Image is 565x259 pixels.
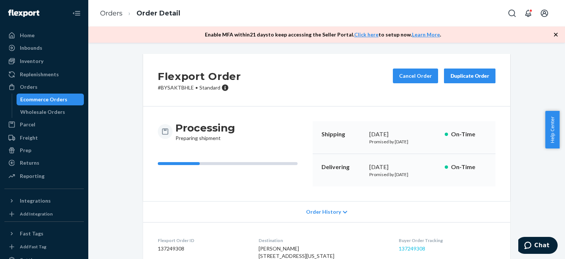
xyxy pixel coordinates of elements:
a: Reporting [4,170,84,182]
button: Fast Tags [4,228,84,239]
div: Inventory [20,57,43,65]
button: Open Search Box [505,6,519,21]
dt: Destination [259,237,387,244]
p: Shipping [321,130,363,139]
dd: 137249308 [158,245,247,252]
img: Flexport logo [8,10,39,17]
div: Reporting [20,172,45,180]
a: Inventory [4,55,84,67]
div: Prep [20,147,31,154]
a: Ecommerce Orders [17,94,84,105]
div: Returns [20,159,39,167]
a: Returns [4,157,84,169]
button: Open notifications [521,6,536,21]
a: Orders [4,81,84,93]
button: Duplicate Order [444,69,495,83]
a: Prep [4,144,84,156]
h3: Processing [175,121,235,134]
div: Add Integration [20,211,53,217]
a: Add Fast Tag [4,242,84,251]
div: Add Fast Tag [20,244,46,250]
iframe: Opens a widget where you can chat to one of our agents [518,237,558,255]
span: Standard [199,84,220,91]
a: Learn More [412,31,440,38]
a: Parcel [4,119,84,130]
div: Freight [20,134,38,141]
p: Enable MFA within 21 days to keep accessing the Seller Portal. to setup now. . [205,31,441,38]
div: [DATE] [369,163,439,171]
dt: Flexport Order ID [158,237,247,244]
div: Home [20,32,35,39]
p: On-Time [451,130,487,139]
button: Help Center [545,111,559,148]
span: • [195,84,198,91]
div: Inbounds [20,44,42,52]
div: Replenishments [20,71,59,78]
div: Fast Tags [20,230,43,237]
p: Delivering [321,163,363,171]
button: Open account menu [537,6,552,21]
div: Preparing shipment [175,121,235,142]
p: Promised by [DATE] [369,139,439,145]
button: Close Navigation [69,6,84,21]
div: Integrations [20,197,51,204]
a: Home [4,29,84,41]
p: On-Time [451,163,487,171]
dt: Buyer Order Tracking [399,237,495,244]
a: Click here [354,31,379,38]
button: Integrations [4,195,84,207]
a: Replenishments [4,69,84,80]
h2: Flexport Order [158,69,241,84]
div: Duplicate Order [450,72,489,80]
a: Wholesale Orders [17,106,84,118]
span: Order History [306,208,341,216]
a: Inbounds [4,42,84,54]
a: 137249308 [399,245,425,252]
p: # BYSAKTBHLE [158,84,241,91]
div: Wholesale Orders [20,108,65,116]
ol: breadcrumbs [94,3,186,24]
a: Order Detail [136,9,180,17]
div: Ecommerce Orders [20,96,67,103]
div: Parcel [20,121,35,128]
a: Add Integration [4,210,84,218]
div: [DATE] [369,130,439,139]
a: Freight [4,132,84,144]
a: Orders [100,9,122,17]
p: Promised by [DATE] [369,171,439,178]
div: Orders [20,83,38,91]
button: Cancel Order [393,69,438,83]
span: [PERSON_NAME] [STREET_ADDRESS][US_STATE] [259,245,334,259]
